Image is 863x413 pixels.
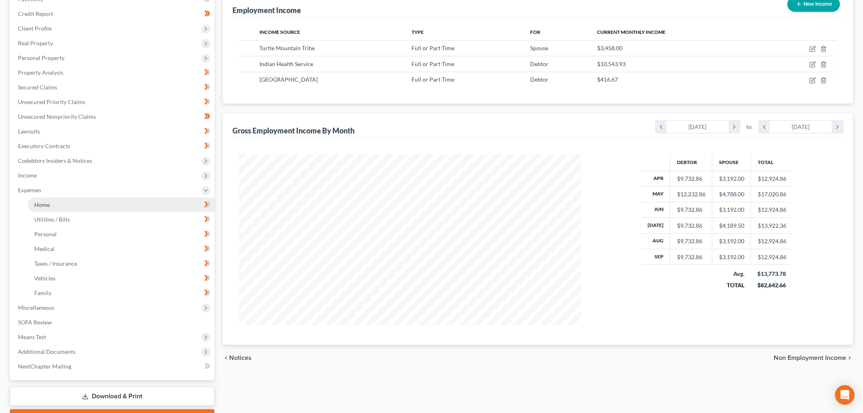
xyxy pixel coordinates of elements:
[670,154,713,171] th: Debtor
[223,355,229,361] i: chevron_left
[751,233,793,249] td: $12,924.86
[34,216,70,223] span: Utilities / Bills
[531,60,549,67] span: Debtor
[18,84,57,91] span: Secured Claims
[597,60,626,67] span: $10,543.93
[11,7,215,21] a: Credit Report
[719,206,744,214] div: $3,192.00
[677,190,706,198] div: $12,232.86
[18,333,46,340] span: Means Test
[719,237,744,245] div: $3,192.00
[751,218,793,233] td: $13,922.36
[719,253,744,261] div: $3,192.00
[729,121,740,133] i: chevron_right
[758,281,787,289] div: $82,642.66
[28,198,215,212] a: Home
[677,175,706,183] div: $9,732.86
[667,121,729,133] div: [DATE]
[531,29,541,35] span: For
[18,363,71,370] span: NextChapter Mailing
[18,98,85,105] span: Unsecured Priority Claims
[597,44,623,51] span: $3,458.00
[18,187,41,193] span: Expenses
[751,249,793,265] td: $12,924.86
[641,233,670,249] th: Aug
[774,355,853,361] button: Non Employment Income chevron_right
[34,260,77,267] span: Taxes / Insurance
[11,95,215,109] a: Unsecured Priority Claims
[18,54,64,61] span: Personal Property
[34,275,55,282] span: Vehicles
[10,387,215,406] a: Download & Print
[232,126,354,135] div: Gross Employment Income By Month
[229,355,252,361] span: Notices
[232,5,301,15] div: Employment Income
[641,218,670,233] th: [DATE]
[28,242,215,256] a: Medical
[713,154,751,171] th: Spouse
[28,256,215,271] a: Taxes / Insurance
[18,40,53,47] span: Real Property
[531,44,549,51] span: Spouse
[11,65,215,80] a: Property Analysis
[770,121,832,133] div: [DATE]
[18,10,53,17] span: Credit Report
[751,202,793,218] td: $12,924.86
[412,44,454,51] span: Full or Part Time
[34,231,57,238] span: Personal
[11,315,215,330] a: SOFA Review
[847,355,853,361] i: chevron_right
[758,270,787,278] div: $13,773.78
[34,201,50,208] span: Home
[11,80,215,95] a: Secured Claims
[223,355,252,361] button: chevron_left Notices
[677,222,706,230] div: $9,732.86
[18,113,96,120] span: Unsecured Nonpriority Claims
[641,249,670,265] th: Sep
[412,76,454,83] span: Full or Part Time
[11,124,215,139] a: Lawsuits
[259,44,315,51] span: Turtle Mountain Tribe
[18,348,75,355] span: Additional Documents
[412,60,454,67] span: Full or Part Time
[28,227,215,242] a: Personal
[719,222,744,230] div: $4,189.50
[656,121,667,133] i: chevron_left
[259,29,300,35] span: Income Source
[18,25,52,32] span: Client Profile
[677,237,706,245] div: $9,732.86
[597,29,666,35] span: Current Monthly Income
[774,355,847,361] span: Non Employment Income
[34,289,51,296] span: Family
[641,202,670,218] th: Jun
[747,123,752,131] span: to
[259,76,318,83] span: [GEOGRAPHIC_DATA]
[28,271,215,286] a: Vehicles
[835,385,855,405] div: Open Intercom Messenger
[719,281,745,289] div: TOTAL
[28,286,215,300] a: Family
[11,139,215,153] a: Executory Contracts
[18,142,70,149] span: Executory Contracts
[412,29,424,35] span: Type
[28,212,215,227] a: Utilities / Bills
[719,175,744,183] div: $3,192.00
[18,172,37,179] span: Income
[719,190,744,198] div: $4,788.00
[751,187,793,202] td: $17,020.86
[259,60,313,67] span: Indian Health Service
[677,206,706,214] div: $9,732.86
[719,270,745,278] div: Avg.
[18,128,40,135] span: Lawsuits
[751,171,793,186] td: $12,924.86
[18,69,63,76] span: Property Analysis
[18,304,54,311] span: Miscellaneous
[832,121,843,133] i: chevron_right
[751,154,793,171] th: Total
[531,76,549,83] span: Debtor
[18,319,52,326] span: SOFA Review
[641,171,670,186] th: Apr
[641,187,670,202] th: May
[11,359,215,374] a: NextChapter Mailing
[597,76,618,83] span: $416.67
